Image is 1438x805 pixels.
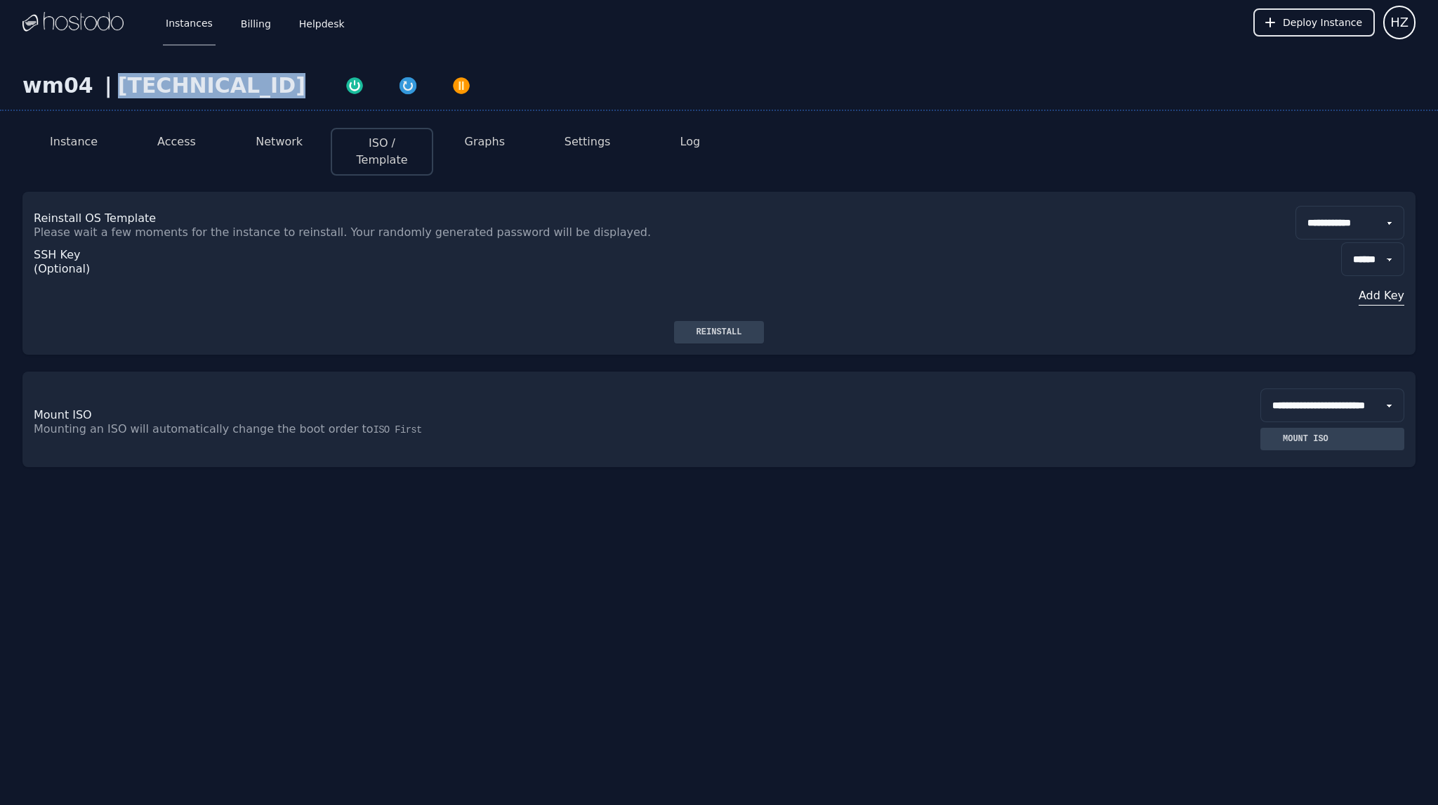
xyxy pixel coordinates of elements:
[50,133,98,150] button: Instance
[157,133,196,150] button: Access
[343,135,421,169] button: ISO / Template
[34,225,719,240] p: Please wait a few moments for the instance to reinstall. Your randomly generated password will be...
[34,248,87,276] p: SSH Key (Optional)
[34,211,719,225] p: Reinstall OS Template
[435,73,488,96] button: Power Off
[99,73,118,98] div: |
[674,321,765,343] button: Reinstall
[34,422,719,436] p: Mounting an ISO will automatically change the boot order to
[680,133,701,150] button: Log
[685,327,753,338] div: Reinstall
[1390,13,1409,32] span: HZ
[345,76,364,96] img: Power On
[1260,428,1404,450] button: Mount ISO
[1341,287,1404,304] button: Add Key
[465,133,505,150] button: Graphs
[22,73,99,98] div: wm04
[1272,433,1340,445] div: Mount ISO
[1253,8,1375,37] button: Deploy Instance
[1283,15,1362,30] span: Deploy Instance
[118,73,305,98] div: [TECHNICAL_ID]
[34,408,719,422] p: Mount ISO
[1383,6,1416,39] button: User menu
[328,73,381,96] button: Power On
[373,424,421,436] span: ISO First
[398,76,418,96] img: Restart
[22,12,124,33] img: Logo
[256,133,303,150] button: Network
[451,76,471,96] img: Power Off
[565,133,611,150] button: Settings
[381,73,435,96] button: Restart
